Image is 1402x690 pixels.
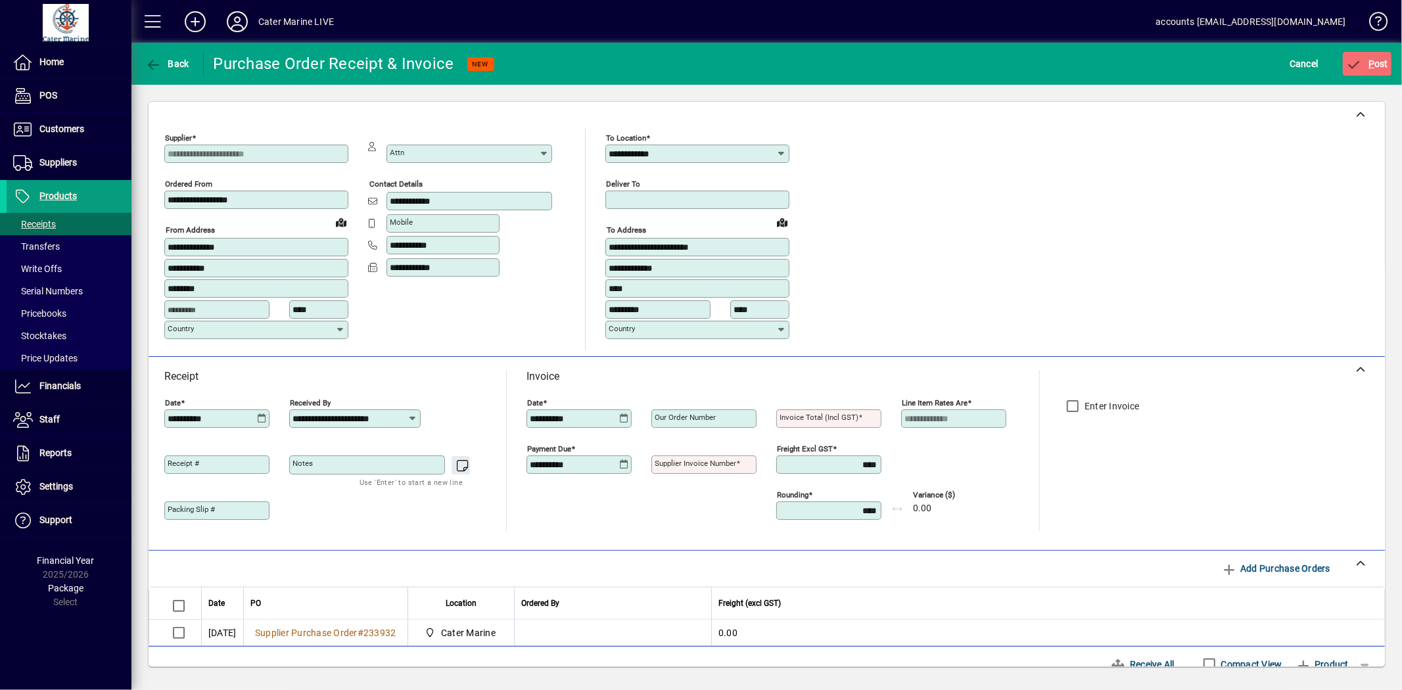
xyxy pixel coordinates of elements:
span: 233932 [363,628,396,638]
span: 0.00 [913,503,931,514]
div: Purchase Order Receipt & Invoice [214,53,454,74]
mat-label: Mobile [390,218,413,227]
mat-label: Received by [290,398,331,407]
a: Stocktakes [7,325,131,347]
button: Cancel [1286,52,1322,76]
span: Supplier Purchase Order [255,628,358,638]
mat-label: Supplier invoice number [655,459,736,468]
button: Receive All [1106,653,1180,676]
span: Customers [39,124,84,134]
mat-label: Country [609,324,635,333]
div: Cater Marine LIVE [258,11,334,32]
span: Product [1296,654,1349,675]
button: Profile [216,10,258,34]
span: # [358,628,363,638]
td: [DATE] [201,620,243,646]
mat-label: Supplier [165,133,192,143]
span: Financials [39,380,81,391]
span: Transfers [13,241,60,252]
span: Date [208,596,225,610]
a: Supplier Purchase Order#233932 [250,626,401,640]
span: Stocktakes [13,331,66,341]
a: Reports [7,437,131,470]
span: Ordered By [521,596,559,610]
span: Support [39,515,72,525]
a: Receipts [7,213,131,235]
button: Post [1343,52,1392,76]
a: POS [7,80,131,112]
button: Add Purchase Orders [1216,557,1336,580]
a: View on map [772,212,793,233]
span: POS [39,90,57,101]
a: Write Offs [7,258,131,280]
span: Reports [39,448,72,458]
span: PO [250,596,261,610]
mat-label: Invoice Total (incl GST) [780,413,858,422]
mat-label: Freight excl GST [777,444,833,453]
div: Freight (excl GST) [718,596,1368,610]
span: NEW [473,60,489,68]
span: Serial Numbers [13,286,83,296]
span: Financial Year [37,555,95,566]
mat-hint: Use 'Enter' to start a new line [360,474,463,490]
span: P [1368,58,1374,69]
span: Write Offs [13,264,62,274]
a: Transfers [7,235,131,258]
span: Pricebooks [13,308,66,319]
div: PO [250,596,401,610]
a: Knowledge Base [1359,3,1386,45]
a: View on map [331,212,352,233]
span: Freight (excl GST) [718,596,781,610]
mat-label: Notes [292,459,313,468]
app-page-header-button: Back [131,52,204,76]
div: Ordered By [521,596,705,610]
mat-label: Rounding [777,490,808,499]
div: Date [208,596,237,610]
a: Home [7,46,131,79]
span: Suppliers [39,157,77,168]
a: Staff [7,403,131,436]
button: Product [1289,653,1355,676]
span: Price Updates [13,353,78,363]
mat-label: Deliver To [606,179,640,189]
span: Home [39,57,64,67]
span: Settings [39,481,73,492]
a: Serial Numbers [7,280,131,302]
mat-label: Payment due [527,444,571,453]
a: Customers [7,113,131,146]
span: Location [446,596,477,610]
button: Add [174,10,216,34]
span: Cater Marine [421,625,502,641]
mat-label: Date [165,398,181,407]
span: Add Purchase Orders [1221,558,1330,579]
span: Receive All [1111,654,1175,675]
span: Back [145,58,189,69]
mat-label: Our order number [655,413,716,422]
mat-label: Country [168,324,194,333]
td: 0.00 [711,620,1384,646]
mat-label: Receipt # [168,459,199,468]
div: accounts [EMAIL_ADDRESS][DOMAIN_NAME] [1156,11,1346,32]
a: Pricebooks [7,302,131,325]
mat-label: To location [606,133,646,143]
span: Receipts [13,219,56,229]
a: Support [7,504,131,537]
label: Compact View [1219,658,1282,671]
a: Settings [7,471,131,503]
mat-label: Attn [390,148,404,157]
span: Cater Marine [441,626,496,639]
span: Cancel [1290,53,1319,74]
span: Products [39,191,77,201]
mat-label: Line item rates are [902,398,968,407]
span: Variance ($) [913,491,992,499]
span: Staff [39,414,60,425]
a: Price Updates [7,347,131,369]
mat-label: Ordered from [165,179,212,189]
button: Back [142,52,193,76]
a: Financials [7,370,131,403]
span: Package [48,583,83,593]
mat-label: Packing Slip # [168,505,215,514]
span: ost [1346,58,1389,69]
mat-label: Date [527,398,543,407]
a: Suppliers [7,147,131,179]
